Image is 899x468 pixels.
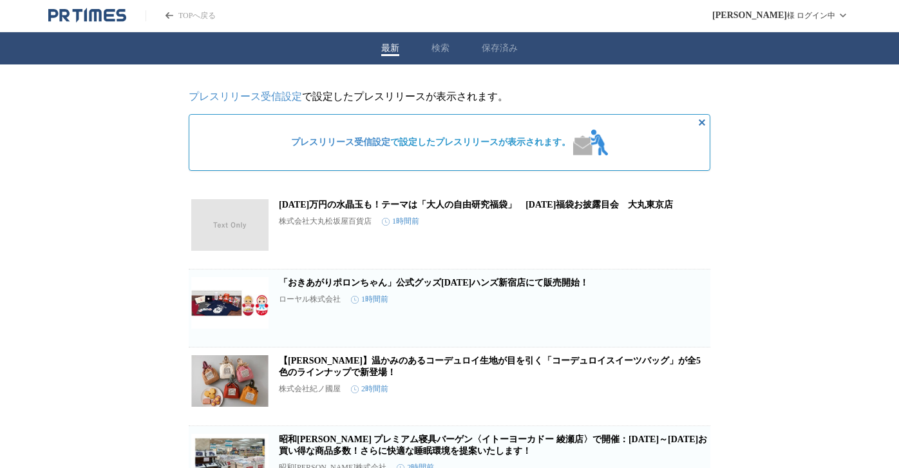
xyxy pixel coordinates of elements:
a: 「おきあがりポロンちゃん」公式グッズ[DATE]ハンズ新宿店にて販売開始！ [279,278,589,288]
span: [PERSON_NAME] [712,10,787,21]
img: ２０２６万円の水晶玉も！テーマは「大人の自由研究福袋」 ２０２６年福袋お披露目会 大丸東京店 [191,199,269,251]
a: 【[PERSON_NAME]】温かみのあるコーデュロイ生地が目を引く「コーデュロイスイーツバッグ」が全5色のラインナップで新登場！ [279,356,701,377]
a: プレスリリース受信設定 [189,91,302,102]
p: 株式会社紀ノ國屋 [279,384,341,395]
p: ローヤル株式会社 [279,294,341,305]
a: [DATE]万円の水晶玉も！テーマは「大人の自由研究福袋」 [DATE]福袋お披露目会 大丸東京店 [279,200,673,210]
time: 2時間前 [351,384,388,395]
a: プレスリリース受信設定 [291,137,390,147]
p: で設定したプレスリリースが表示されます。 [189,90,710,104]
a: 昭和[PERSON_NAME] プレミアム寝具バーゲン〈イトーヨーカドー 綾瀬店〉で開催：[DATE]～[DATE]お買い得な商品多数！さらに快適な睡眠環境を提案いたします！ [279,434,707,456]
button: 検索 [431,43,449,54]
button: 保存済み [482,43,518,54]
span: で設定したプレスリリースが表示されます。 [291,137,571,148]
time: 1時間前 [382,216,419,227]
img: 【紀ノ国屋】温かみのあるコーデュロイ生地が目を引く「コーデュロイスイーツバッグ」が全5色のラインナップで新登場！ [191,355,269,407]
time: 1時間前 [351,294,388,305]
button: 非表示にする [694,115,710,130]
a: PR TIMESのトップページはこちら [146,10,216,21]
a: PR TIMESのトップページはこちら [48,8,126,23]
img: 「おきあがりポロンちゃん」公式グッズ10月13日ハンズ新宿店にて販売開始！ [191,277,269,329]
p: 株式会社大丸松坂屋百貨店 [279,216,372,227]
button: 最新 [381,43,399,54]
